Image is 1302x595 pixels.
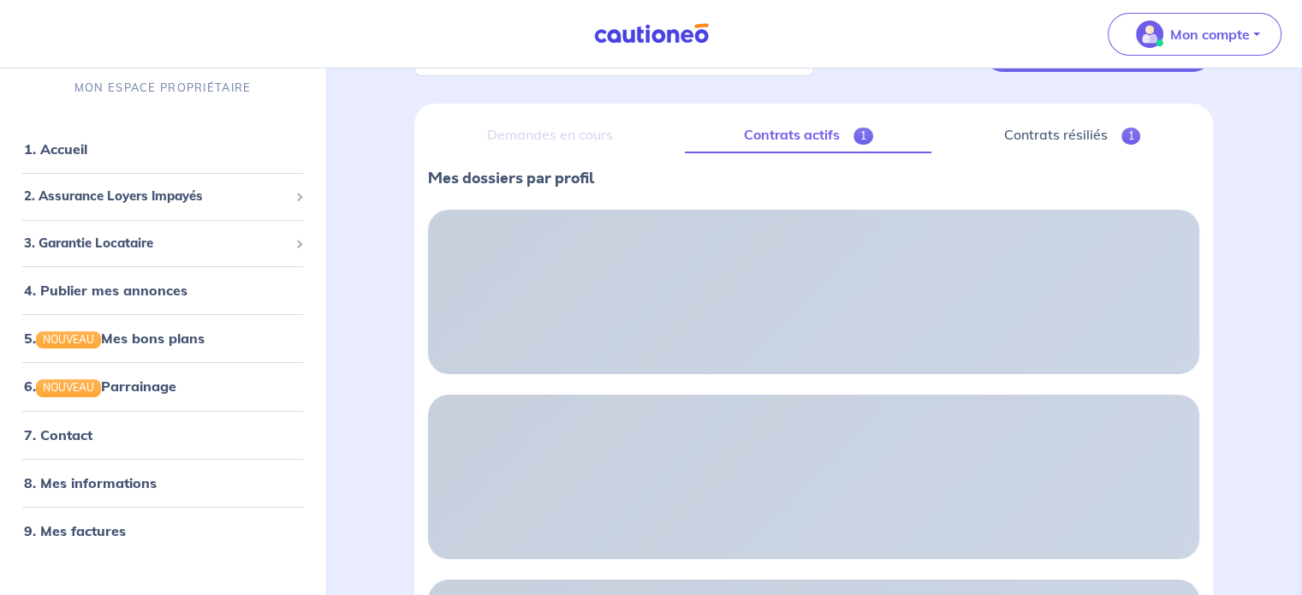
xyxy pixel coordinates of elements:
a: Contrats actifs1 [685,117,931,153]
a: 9. Mes factures [24,522,126,539]
a: 1. Accueil [24,141,87,158]
span: 2. Assurance Loyers Impayés [24,187,288,207]
a: 5.NOUVEAUMes bons plans [24,330,205,348]
div: 9. Mes factures [7,514,318,548]
span: 3. Garantie Locataire [24,234,288,253]
p: Mon compte [1170,24,1250,45]
div: 2. Assurance Loyers Impayés [7,181,318,214]
a: 7. Contact [24,426,92,443]
a: 6.NOUVEAUParrainage [24,378,176,396]
div: 7. Contact [7,418,318,452]
img: illu_account_valid_menu.svg [1136,21,1163,48]
span: 1 [1121,128,1141,145]
a: 4. Publier mes annonces [24,283,187,300]
p: MON ESPACE PROPRIÉTAIRE [74,80,251,97]
a: 8. Mes informations [24,474,157,491]
button: illu_account_valid_menu.svgMon compte [1108,13,1281,56]
div: 1. Accueil [7,133,318,167]
div: 5.NOUVEAUMes bons plans [7,322,318,356]
div: 8. Mes informations [7,466,318,500]
span: 1 [853,128,873,145]
img: Cautioneo [587,23,716,45]
a: Contrats résiliés1 [945,117,1199,153]
div: 4. Publier mes annonces [7,274,318,308]
p: Mes dossiers par profil [428,167,1199,189]
div: 3. Garantie Locataire [7,227,318,260]
div: 6.NOUVEAUParrainage [7,370,318,404]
